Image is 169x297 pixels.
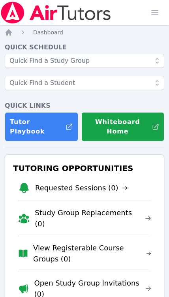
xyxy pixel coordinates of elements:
a: Dashboard [33,28,63,36]
span: Dashboard [33,29,63,36]
a: Study Group Replacements (0) [35,207,151,229]
a: View Registerable Course Groups (0) [33,242,151,265]
a: Tutor Playbook [5,112,78,141]
input: Quick Find a Student [5,76,164,90]
h3: Tutoring Opportunities [11,161,158,175]
h4: Quick Links [5,101,164,111]
h4: Quick Schedule [5,43,164,52]
button: Whiteboard Home [81,112,164,141]
input: Quick Find a Study Group [5,54,164,68]
a: Requested Sessions (0) [35,182,128,194]
nav: Breadcrumb [5,28,164,36]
